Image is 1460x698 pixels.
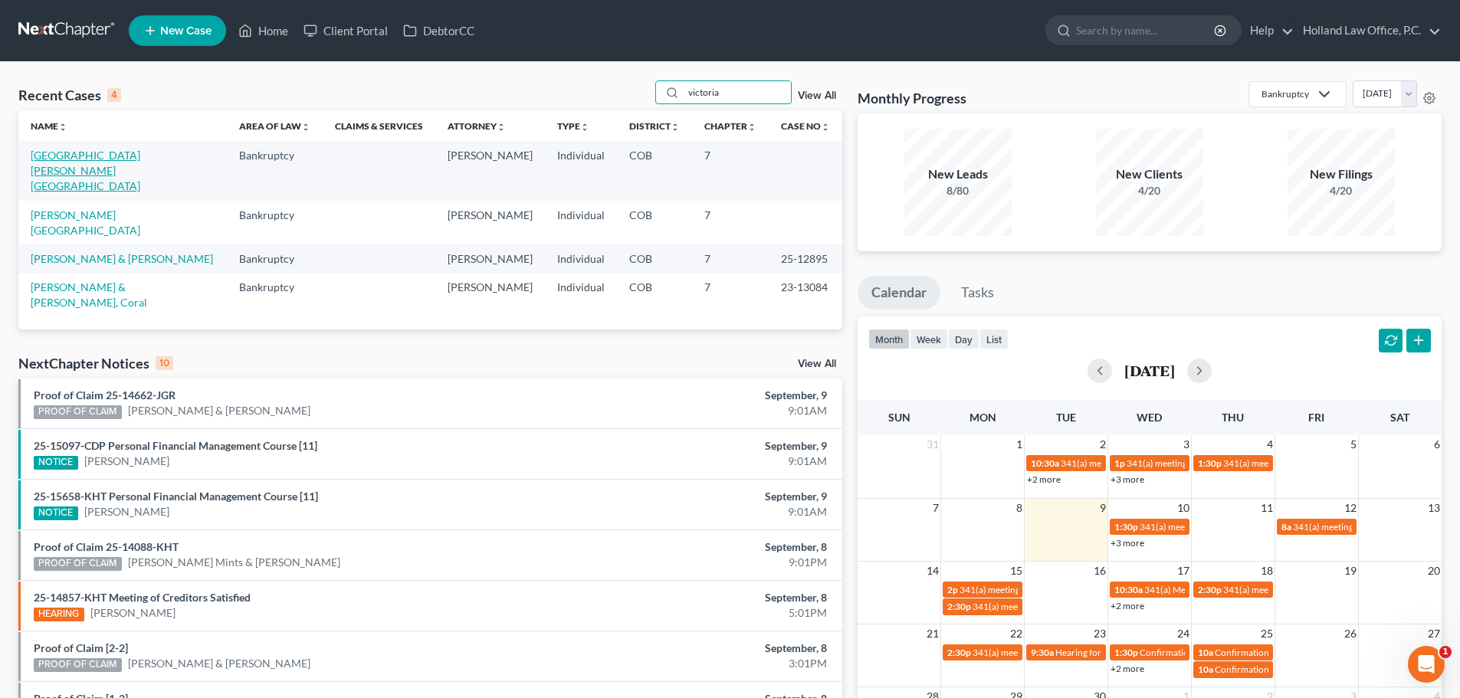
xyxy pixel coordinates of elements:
span: 5 [1349,435,1358,454]
a: Home [231,17,296,44]
span: 10a [1198,664,1213,675]
span: 3 [1182,435,1191,454]
div: September, 8 [573,539,827,555]
i: unfold_more [301,123,310,132]
span: 25 [1259,624,1275,643]
a: Typeunfold_more [557,120,589,132]
td: COB [617,201,692,244]
span: 1 [1439,646,1452,658]
i: unfold_more [58,123,67,132]
div: PROOF OF CLAIM [34,557,122,571]
div: 4 [107,88,121,102]
button: list [979,329,1009,349]
td: 25-12895 [769,244,842,273]
a: Help [1242,17,1294,44]
div: 9:01AM [573,454,827,469]
span: 341(a) meeting for [PERSON_NAME] [1223,457,1371,469]
div: September, 9 [573,388,827,403]
span: 1 [1015,435,1024,454]
span: Sat [1390,411,1409,424]
span: 23 [1092,624,1107,643]
i: unfold_more [671,123,680,132]
a: +3 more [1111,537,1144,549]
span: 341(a) meeting for [PERSON_NAME] & [PERSON_NAME] [960,584,1189,595]
div: Recent Cases [18,86,121,104]
span: 6 [1432,435,1442,454]
span: 14 [925,562,940,580]
a: Proof of Claim [2-2] [34,641,128,654]
a: [PERSON_NAME] & [PERSON_NAME] [128,403,310,418]
a: Area of Lawunfold_more [239,120,310,132]
a: [PERSON_NAME] [90,605,176,621]
a: Attorneyunfold_more [448,120,506,132]
span: 341(a) meeting for [PERSON_NAME] [973,647,1120,658]
td: 7 [692,201,769,244]
a: 25-15658-KHT Personal Financial Management Course [11] [34,490,318,503]
div: September, 9 [573,489,827,504]
i: unfold_more [821,123,830,132]
a: 25-15097-CDP Personal Financial Management Course [11] [34,439,317,452]
span: Mon [970,411,996,424]
span: 10:30a [1114,584,1143,595]
td: Individual [545,141,617,200]
span: 31 [925,435,940,454]
a: Holland Law Office, P.C. [1295,17,1441,44]
iframe: Intercom live chat [1408,646,1445,683]
div: September, 8 [573,590,827,605]
td: Bankruptcy [227,141,323,200]
span: 15 [1009,562,1024,580]
span: 341(a) meeting for [PERSON_NAME] [1140,521,1288,533]
td: Individual [545,201,617,244]
span: 21 [925,624,940,643]
a: [PERSON_NAME] & [PERSON_NAME], Coral [31,280,147,309]
td: [PERSON_NAME] [435,201,545,244]
div: 9:01PM [573,555,827,570]
span: 10 [1176,499,1191,517]
div: 9:01AM [573,504,827,519]
a: [PERSON_NAME] Mints & [PERSON_NAME] [128,555,340,570]
td: [PERSON_NAME] [435,274,545,317]
div: New Filings [1288,165,1395,183]
span: Confirmation hearing for Broc Charleston second case & [PERSON_NAME] [1140,647,1439,658]
span: Wed [1137,411,1162,424]
div: NextChapter Notices [18,354,173,372]
span: Fri [1308,411,1324,424]
div: HEARING [34,608,84,621]
td: Bankruptcy [227,244,323,273]
a: [PERSON_NAME] & [PERSON_NAME] [128,656,310,671]
a: [GEOGRAPHIC_DATA][PERSON_NAME][GEOGRAPHIC_DATA] [31,149,140,192]
i: unfold_more [580,123,589,132]
td: 7 [692,244,769,273]
span: New Case [160,25,212,37]
span: 9 [1098,499,1107,517]
span: 22 [1009,624,1024,643]
a: +3 more [1111,474,1144,485]
td: [PERSON_NAME] [435,141,545,200]
span: 2:30p [1198,584,1222,595]
a: Chapterunfold_more [704,120,756,132]
span: 341(a) meeting for [PERSON_NAME] & [PERSON_NAME] [1127,457,1356,469]
span: 10a [1198,647,1213,658]
div: Bankruptcy [1262,87,1309,100]
span: 4 [1265,435,1275,454]
span: 16 [1092,562,1107,580]
td: COB [617,274,692,317]
span: 8 [1015,499,1024,517]
span: 17 [1176,562,1191,580]
a: [PERSON_NAME][GEOGRAPHIC_DATA] [31,208,140,237]
button: day [948,329,979,349]
span: 27 [1426,624,1442,643]
span: 10:30a [1031,457,1059,469]
h3: Monthly Progress [858,89,966,107]
span: 12 [1343,499,1358,517]
td: 7 [692,274,769,317]
span: Thu [1222,411,1244,424]
a: DebtorCC [395,17,482,44]
span: 341(a) meeting for [PERSON_NAME] [1293,521,1441,533]
a: Case Nounfold_more [781,120,830,132]
span: 341(a) Meeting for [PERSON_NAME] [1144,584,1293,595]
span: 2:30p [947,647,971,658]
div: NOTICE [34,456,78,470]
div: PROOF OF CLAIM [34,405,122,419]
a: 25-14857-KHT Meeting of Creditors Satisfied [34,591,251,604]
